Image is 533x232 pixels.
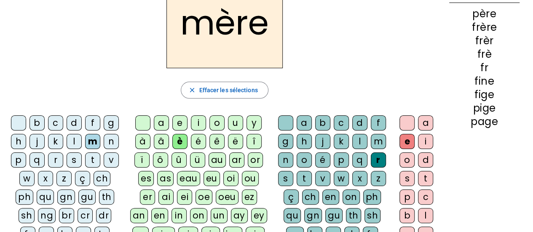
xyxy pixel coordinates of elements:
div: fine [449,76,520,86]
div: o [399,152,415,168]
div: ou [242,171,259,186]
div: page [449,117,520,127]
div: i [191,115,206,131]
div: p [334,152,349,168]
div: g [104,115,119,131]
div: l [67,134,82,149]
div: b [399,208,415,223]
div: î [246,134,262,149]
div: th [99,189,114,205]
div: k [334,134,349,149]
div: a [297,115,312,131]
div: k [48,134,63,149]
div: d [67,115,82,131]
div: sh [19,208,35,223]
div: â [154,134,169,149]
div: û [171,152,187,168]
div: r [48,152,63,168]
div: l [352,134,367,149]
div: a [154,115,169,131]
div: eu [204,171,220,186]
div: gu [325,208,343,223]
div: au [209,152,226,168]
div: en [322,189,339,205]
div: q [352,152,367,168]
div: fr [449,63,520,73]
div: gu [78,189,96,205]
mat-icon: close [188,86,196,94]
div: o [209,115,225,131]
div: è [172,134,187,149]
div: ë [228,134,243,149]
div: j [29,134,45,149]
div: ph [363,189,381,205]
div: un [211,208,228,223]
div: x [38,171,53,186]
span: Effacer les sélections [199,85,257,95]
div: ch [302,189,319,205]
div: h [297,134,312,149]
div: qu [284,208,301,223]
div: frèr [449,36,520,46]
div: y [246,115,262,131]
div: an [130,208,148,223]
div: s [67,152,82,168]
div: é [191,134,206,149]
div: oi [223,171,238,186]
div: ph [16,189,33,205]
div: n [278,152,293,168]
div: eau [177,171,200,186]
div: e [172,115,187,131]
div: v [315,171,330,186]
div: th [346,208,361,223]
div: dr [96,208,111,223]
div: gn [57,189,75,205]
div: z [371,171,386,186]
div: br [59,208,74,223]
div: t [418,171,433,186]
div: ç [75,171,90,186]
div: cr [78,208,93,223]
div: v [104,152,119,168]
div: père [449,9,520,19]
div: u [228,115,243,131]
div: es [138,171,154,186]
div: on [190,208,207,223]
div: ei [177,189,192,205]
div: g [278,134,293,149]
div: p [399,189,415,205]
div: d [418,152,433,168]
div: d [352,115,367,131]
div: ai [158,189,174,205]
div: r [371,152,386,168]
div: frère [449,22,520,32]
div: n [104,134,119,149]
div: a [418,115,433,131]
div: as [157,171,174,186]
div: m [371,134,386,149]
div: oe [196,189,212,205]
div: ô [153,152,168,168]
div: gn [304,208,322,223]
div: w [334,171,349,186]
div: o [297,152,312,168]
div: ng [38,208,56,223]
div: or [248,152,263,168]
div: ez [242,189,257,205]
div: fige [449,90,520,100]
div: ü [190,152,205,168]
div: ê [209,134,225,149]
div: in [171,208,187,223]
div: s [278,171,293,186]
div: à [135,134,150,149]
div: ar [229,152,244,168]
div: w [19,171,35,186]
div: on [343,189,360,205]
div: j [315,134,330,149]
div: sh [364,208,380,223]
div: t [297,171,312,186]
div: p [11,152,26,168]
div: e [399,134,415,149]
div: c [48,115,63,131]
div: f [85,115,100,131]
